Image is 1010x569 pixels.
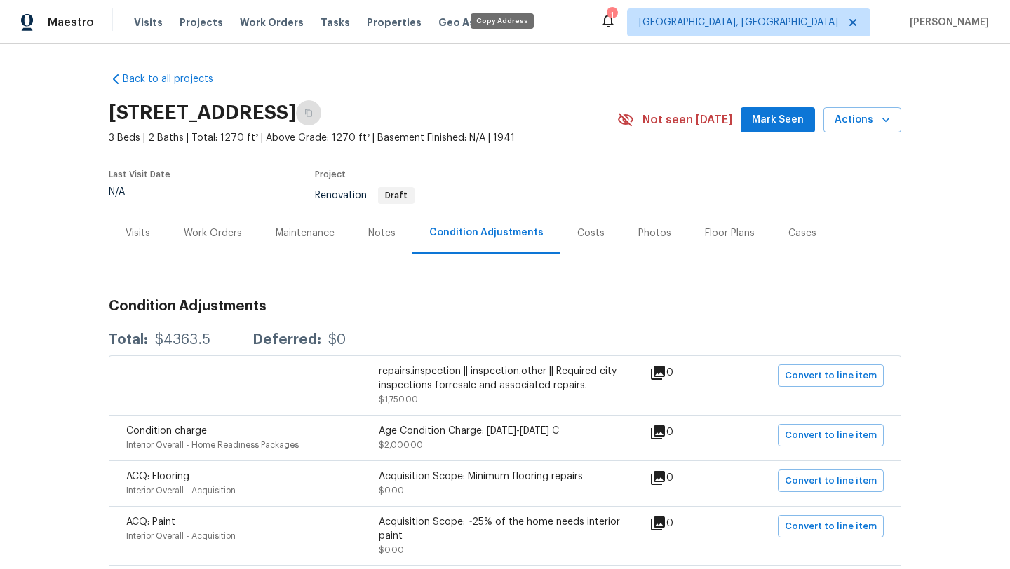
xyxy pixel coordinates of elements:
[379,191,413,200] span: Draft
[180,15,223,29] span: Projects
[785,519,877,535] span: Convert to line item
[785,427,877,444] span: Convert to line item
[379,515,631,543] div: Acquisition Scope: ~25% of the home needs interior paint
[379,469,631,484] div: Acquisition Scope: Minimum flooring repairs
[785,473,877,489] span: Convert to line item
[429,226,544,240] div: Condition Adjustments
[126,486,236,495] span: Interior Overall - Acquisition
[109,299,901,313] h3: Condition Adjustments
[379,424,631,438] div: Age Condition Charge: [DATE]-[DATE] C
[126,517,175,527] span: ACQ: Paint
[788,226,816,240] div: Cases
[315,191,415,200] span: Renovation
[109,106,296,120] h2: [STREET_ADDRESS]
[315,170,346,179] span: Project
[823,107,901,133] button: Actions
[276,226,335,240] div: Maintenance
[778,469,884,492] button: Convert to line item
[785,368,877,384] span: Convert to line item
[577,226,605,240] div: Costs
[109,170,170,179] span: Last Visit Date
[240,15,304,29] span: Work Orders
[126,426,207,436] span: Condition charge
[48,15,94,29] span: Maestro
[835,111,890,129] span: Actions
[126,226,150,240] div: Visits
[109,72,243,86] a: Back to all projects
[109,131,617,145] span: 3 Beds | 2 Baths | Total: 1270 ft² | Above Grade: 1270 ft² | Basement Finished: N/A | 1941
[778,424,884,446] button: Convert to line item
[649,364,718,381] div: 0
[904,15,989,29] span: [PERSON_NAME]
[752,111,804,129] span: Mark Seen
[155,333,210,347] div: $4363.5
[649,424,718,441] div: 0
[379,546,404,554] span: $0.00
[379,441,423,449] span: $2,000.00
[741,107,815,133] button: Mark Seen
[109,333,148,347] div: Total:
[184,226,242,240] div: Work Orders
[126,472,189,481] span: ACQ: Flooring
[328,333,346,347] div: $0
[705,226,755,240] div: Floor Plans
[379,364,631,392] div: repairs.inspection || inspection.other || Required city inspections forresale and associated repa...
[778,364,884,387] button: Convert to line item
[321,18,350,27] span: Tasks
[639,15,838,29] span: [GEOGRAPHIC_DATA], [GEOGRAPHIC_DATA]
[379,486,404,495] span: $0.00
[109,187,170,197] div: N/A
[642,113,732,127] span: Not seen [DATE]
[126,441,299,449] span: Interior Overall - Home Readiness Packages
[649,469,718,486] div: 0
[438,15,530,29] span: Geo Assignments
[134,15,163,29] span: Visits
[379,395,418,404] span: $1,750.00
[638,226,671,240] div: Photos
[778,515,884,537] button: Convert to line item
[649,515,718,532] div: 0
[368,226,396,240] div: Notes
[126,532,236,540] span: Interior Overall - Acquisition
[252,333,321,347] div: Deferred:
[607,8,617,22] div: 1
[367,15,422,29] span: Properties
